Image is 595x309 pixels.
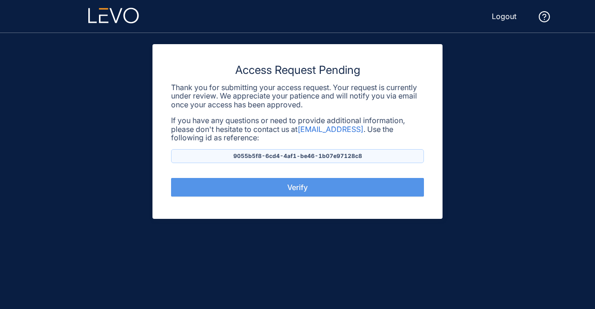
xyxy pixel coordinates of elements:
p: 9055b5f8-6cd4-4af1-be46-1b07e97128c8 [171,149,424,163]
h3: Access Request Pending [171,63,424,78]
p: If you have any questions or need to provide additional information, please don't hesitate to con... [171,116,424,142]
a: [EMAIL_ADDRESS] [297,125,364,134]
button: Verify [171,178,424,197]
span: Verify [287,183,308,191]
p: Thank you for submitting your access request. Your request is currently under review. We apprecia... [171,83,424,109]
span: Logout [492,12,516,20]
button: Logout [484,9,524,24]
